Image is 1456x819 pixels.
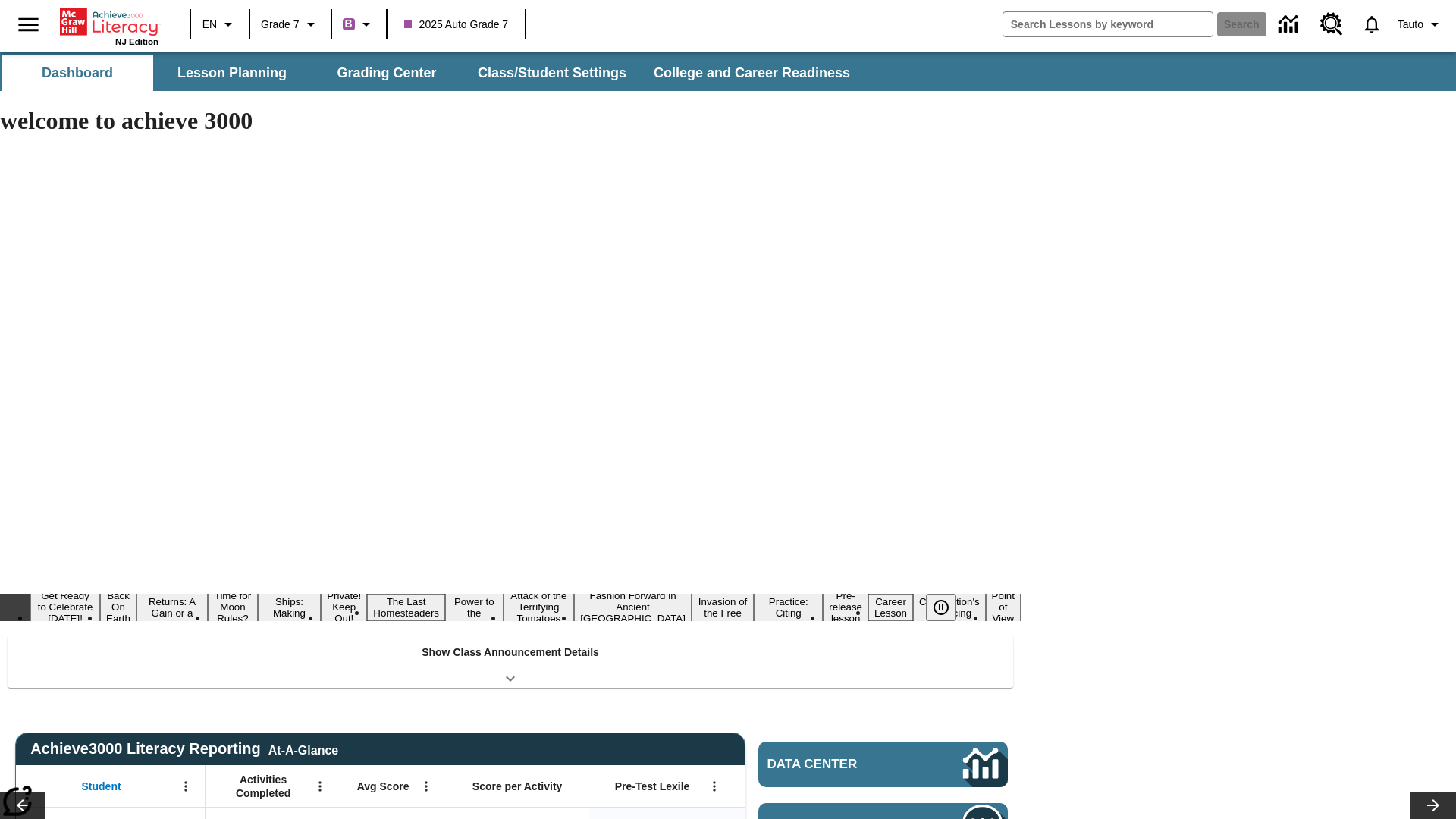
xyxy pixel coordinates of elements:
button: Grading Center [311,55,463,91]
a: Data Center [1269,4,1311,45]
button: Slide 12 Mixed Practice: Citing Evidence [754,582,823,632]
button: Slide 16 Point of View [986,588,1021,626]
button: Dashboard [2,55,153,91]
a: Resource Center, Will open in new tab [1311,4,1352,45]
button: Slide 15 The Constitution's Balancing Act [913,582,986,632]
button: Slide 10 Fashion Forward in Ancient Rome [574,588,692,626]
button: Open side menu [6,2,51,47]
button: Open Menu [703,775,726,798]
button: Profile/Settings [1392,11,1450,38]
div: Home [60,5,158,46]
button: Slide 5 Cruise Ships: Making Waves [258,582,321,632]
span: NJ Edition [115,37,158,46]
button: Language: EN, Select a language [196,11,244,38]
button: Lesson Planning [156,55,308,91]
button: Slide 13 Pre-release lesson [823,588,868,626]
span: EN [202,17,217,33]
span: Tauto [1398,17,1423,33]
button: Open Menu [415,775,438,798]
button: Slide 11 The Invasion of the Free CD [692,582,754,632]
button: Open Menu [309,775,331,798]
button: Lesson carousel, Next [1410,792,1456,819]
span: 2025 Auto Grade 7 [404,17,509,33]
span: B [345,14,353,33]
div: Show Class Announcement Details [8,635,1013,688]
button: College and Career Readiness [642,55,862,91]
button: Slide 6 Private! Keep Out! [321,588,367,626]
button: Slide 3 Free Returns: A Gain or a Drain? [136,582,208,632]
button: Pause [926,594,956,621]
button: Slide 7 The Last Homesteaders [367,594,445,621]
button: Class/Student Settings [466,55,639,91]
button: Slide 8 Solar Power to the People [445,582,504,632]
a: Data Center [758,742,1008,787]
div: At-A-Glance [268,741,338,758]
span: Achieve3000 Literacy Reporting [30,740,338,758]
button: Slide 2 Back On Earth [100,588,136,626]
button: Open Menu [174,775,197,798]
p: Show Class Announcement Details [422,645,599,661]
button: Slide 1 Get Ready to Celebrate Juneteenth! [30,588,100,626]
span: Avg Score [357,780,409,793]
span: Pre-Test Lexile [615,780,690,793]
button: Slide 4 Time for Moon Rules? [208,588,258,626]
span: Score per Activity [472,780,563,793]
button: Slide 14 Career Lesson [868,594,913,621]
button: Boost Class color is purple. Change class color [337,11,381,38]
span: Student [82,780,121,793]
button: Grade: Grade 7, Select a grade [255,11,326,38]
input: search field [1003,12,1213,36]
a: Notifications [1352,5,1392,44]
span: Data Center [767,757,911,772]
a: Home [60,7,158,37]
span: Grade 7 [261,17,300,33]
div: Pause [926,594,971,621]
button: Slide 9 Attack of the Terrifying Tomatoes [504,588,575,626]
span: Activities Completed [213,773,313,800]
